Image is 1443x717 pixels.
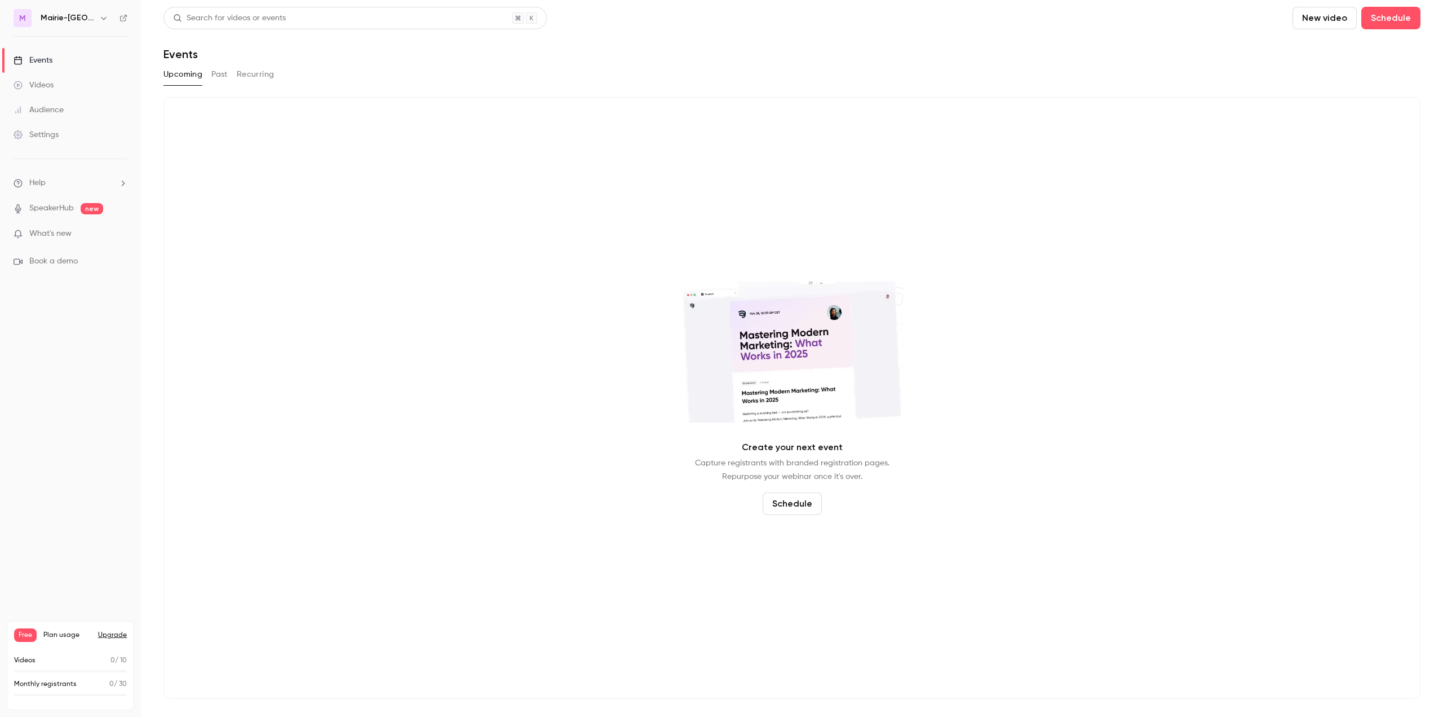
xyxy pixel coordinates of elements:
span: What's new [29,228,72,240]
p: Videos [14,656,36,666]
span: Free [14,628,37,642]
p: / 10 [110,656,127,666]
button: Upgrade [98,631,127,640]
h1: Events [163,47,198,61]
button: Past [211,65,228,83]
button: Recurring [237,65,275,83]
span: 0 [110,657,115,664]
button: Upcoming [163,65,202,83]
button: Schedule [763,492,822,515]
div: Audience [14,104,64,116]
button: Schedule [1361,7,1420,29]
div: Events [14,55,52,66]
div: Videos [14,80,54,91]
span: Help [29,177,46,189]
p: Create your next event [742,441,843,454]
span: M [19,12,26,24]
li: help-dropdown-opener [14,177,127,189]
p: Capture registrants with branded registration pages. Repurpose your webinar once it's over. [695,456,889,483]
h6: Mairie-[GEOGRAPHIC_DATA] [41,12,95,24]
span: 0 [109,681,114,688]
div: Settings [14,129,59,140]
button: New video [1292,7,1357,29]
span: Book a demo [29,256,78,267]
a: SpeakerHub [29,203,74,214]
span: new [81,203,103,214]
p: / 30 [109,679,127,689]
span: Plan usage [43,631,91,640]
p: Monthly registrants [14,679,77,689]
div: Search for videos or events [173,12,286,24]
